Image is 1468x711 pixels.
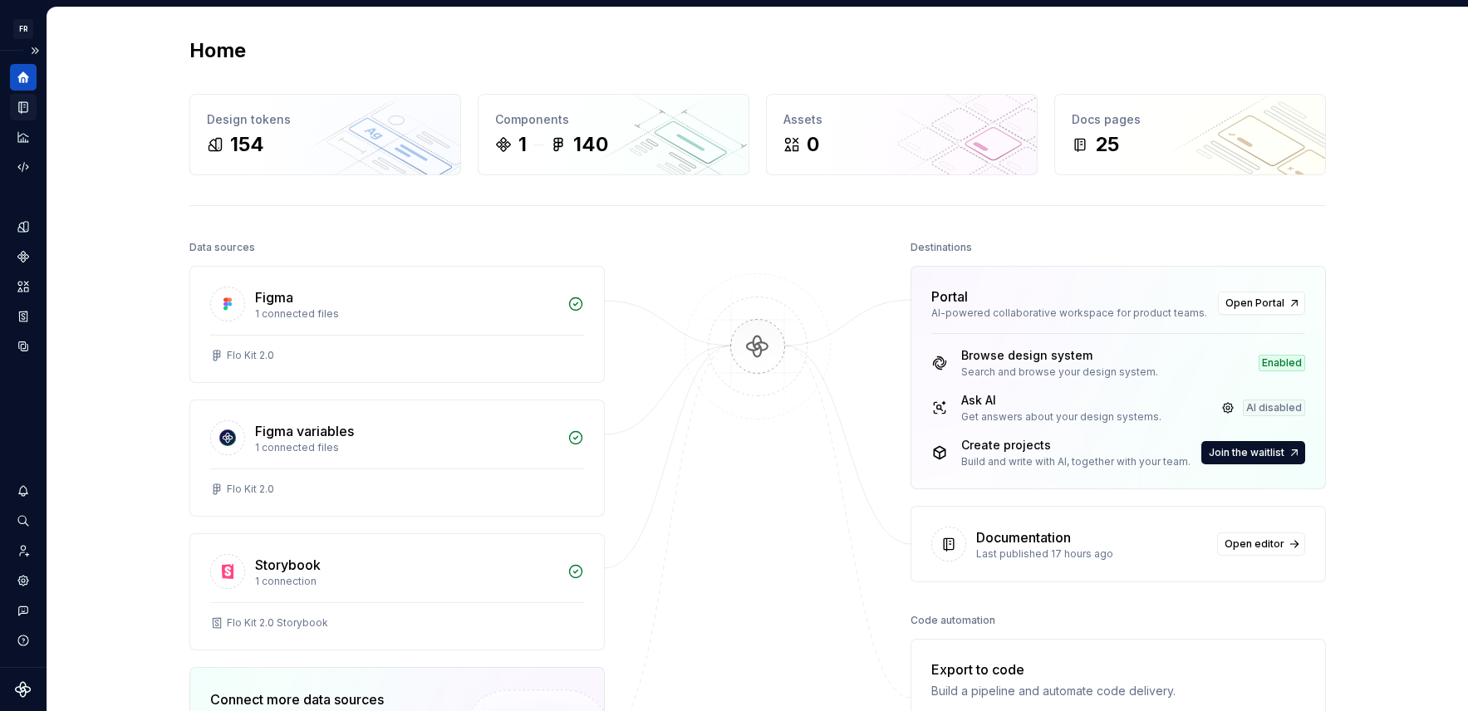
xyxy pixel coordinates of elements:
[961,347,1158,364] div: Browse design system
[10,597,37,624] button: Contact support
[1201,441,1305,464] button: Join the waitlist
[255,555,321,575] div: Storybook
[230,131,264,158] div: 154
[478,94,749,175] a: Components1140
[961,410,1161,424] div: Get answers about your design systems.
[573,131,608,158] div: 140
[1259,355,1305,371] div: Enabled
[1095,131,1119,158] div: 25
[23,39,47,62] button: Expand sidebar
[10,154,37,180] a: Code automation
[10,213,37,240] a: Design tokens
[255,441,557,454] div: 1 connected files
[10,273,37,300] a: Assets
[227,483,274,496] div: Flo Kit 2.0
[189,533,605,650] a: Storybook1 connectionFlo Kit 2.0 Storybook
[255,421,354,441] div: Figma variables
[255,307,557,321] div: 1 connected files
[255,575,557,588] div: 1 connection
[931,287,968,306] div: Portal
[783,111,1020,128] div: Assets
[1225,297,1284,310] span: Open Portal
[10,64,37,91] a: Home
[976,547,1207,561] div: Last published 17 hours ago
[1217,532,1305,556] a: Open editor
[189,37,246,64] h2: Home
[10,124,37,150] a: Analytics
[931,683,1176,699] div: Build a pipeline and automate code delivery.
[766,94,1038,175] a: Assets0
[189,94,461,175] a: Design tokens154
[189,236,255,259] div: Data sources
[931,306,1208,320] div: AI-powered collaborative workspace for product teams.
[1218,292,1305,315] a: Open Portal
[961,392,1161,409] div: Ask AI
[10,303,37,330] a: Storybook stories
[13,19,33,39] div: FR
[207,111,444,128] div: Design tokens
[911,236,972,259] div: Destinations
[976,527,1071,547] div: Documentation
[1054,94,1326,175] a: Docs pages25
[210,689,435,709] div: Connect more data sources
[189,266,605,383] a: Figma1 connected filesFlo Kit 2.0
[1243,400,1305,416] div: AI disabled
[931,660,1176,679] div: Export to code
[518,131,527,158] div: 1
[495,111,732,128] div: Components
[10,243,37,270] a: Components
[1072,111,1308,128] div: Docs pages
[10,94,37,120] a: Documentation
[10,508,37,534] button: Search ⌘K
[10,333,37,360] a: Data sources
[3,11,43,47] button: FR
[15,681,32,698] svg: Supernova Logo
[961,455,1191,468] div: Build and write with AI, together with your team.
[255,287,293,307] div: Figma
[961,365,1158,379] div: Search and browse your design system.
[189,400,605,517] a: Figma variables1 connected filesFlo Kit 2.0
[10,537,37,564] a: Invite team
[10,478,37,504] button: Notifications
[911,609,995,632] div: Code automation
[227,349,274,362] div: Flo Kit 2.0
[961,437,1191,454] div: Create projects
[807,131,819,158] div: 0
[1225,537,1284,551] span: Open editor
[1209,446,1284,459] span: Join the waitlist
[10,567,37,594] a: Settings
[227,616,328,630] div: Flo Kit 2.0 Storybook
